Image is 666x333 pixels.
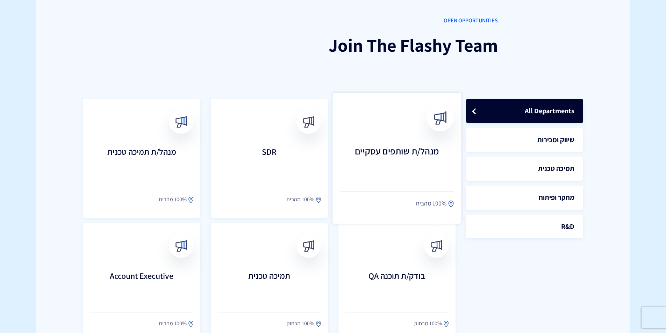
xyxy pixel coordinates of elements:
h3: מנהל/ת תמיכה טכנית [90,147,193,175]
img: broadcast.svg [175,240,187,252]
a: מנהל/ת תמיכה טכנית 100% מהבית [83,99,200,218]
a: R&D [466,215,583,239]
span: 100% מהבית [415,199,446,208]
a: מחקר ופיתוח [466,186,583,210]
img: location.svg [188,196,193,203]
h3: Account Executive [90,271,193,299]
img: location.svg [316,196,321,203]
img: location.svg [448,200,453,208]
span: 100% מרחוק [414,319,442,328]
a: All Departments [466,99,583,123]
span: OPEN OPPORTUNITIES [168,17,498,25]
span: 100% מרחוק [287,319,314,328]
a: תמיכה טכנית [466,157,583,181]
h3: מנהל/ת שותפים עסקיים [340,146,454,177]
a: שיווק ומכירות [466,128,583,152]
h3: תמיכה טכנית [218,271,321,299]
h1: Join The Flashy Team [168,35,498,55]
span: 100% מהבית [286,195,314,204]
span: 100% מהבית [159,195,187,204]
img: broadcast.svg [302,240,315,252]
img: broadcast.svg [430,240,442,252]
h3: SDR [218,147,321,175]
img: broadcast.svg [175,116,187,128]
a: מנהל/ת שותפים עסקיים 100% מהבית [332,93,461,224]
img: broadcast.svg [434,111,447,125]
h3: בודק/ת תוכנה QA [345,271,449,299]
img: location.svg [444,320,449,327]
a: SDR 100% מהבית [211,99,328,218]
span: 100% מהבית [159,319,187,328]
img: location.svg [188,320,193,327]
img: location.svg [316,320,321,327]
img: broadcast.svg [302,116,315,128]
